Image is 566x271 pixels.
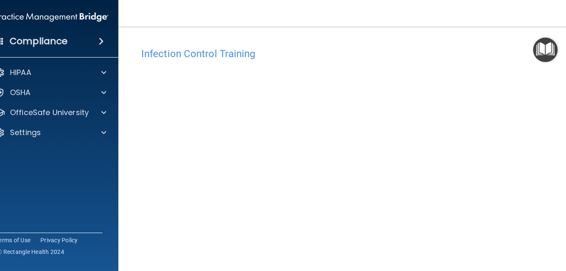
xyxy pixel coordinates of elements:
p: OSHA [10,88,31,98]
h4: Compliance [10,35,68,47]
a: Privacy Policy [40,236,78,244]
p: OfficeSafe University [10,108,89,118]
h4: Infection Control Training [141,48,558,59]
p: HIPAA [10,68,31,78]
button: Open Resource Center [533,38,558,62]
p: Settings [10,128,41,138]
